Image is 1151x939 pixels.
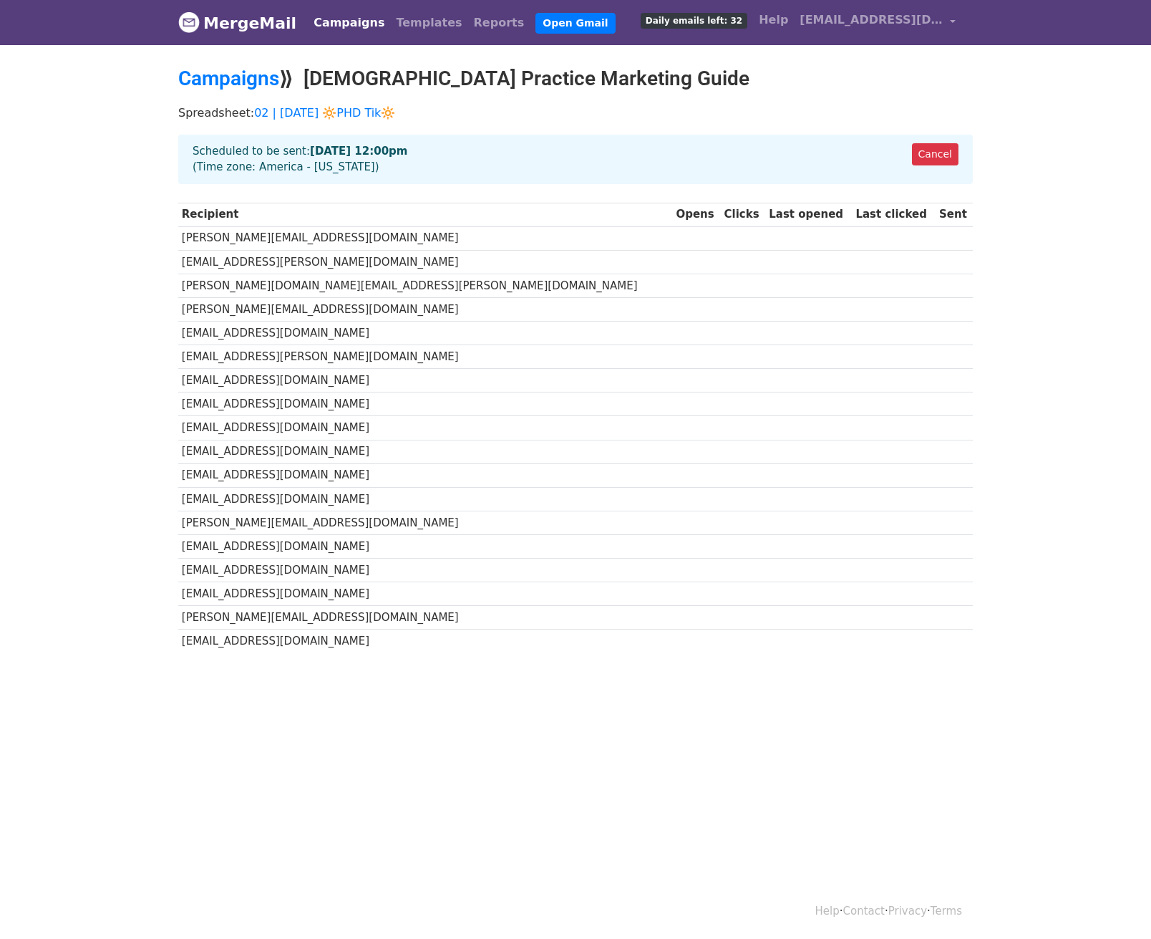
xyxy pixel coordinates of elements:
td: [EMAIL_ADDRESS][DOMAIN_NAME] [178,559,673,582]
td: [EMAIL_ADDRESS][DOMAIN_NAME] [178,440,673,463]
a: Cancel [912,143,958,165]
th: Opens [673,203,721,226]
td: [EMAIL_ADDRESS][PERSON_NAME][DOMAIN_NAME] [178,250,673,274]
a: MergeMail [178,8,296,38]
th: Sent [936,203,973,226]
a: 02 | [DATE] 🔆PHD Tik🔆 [254,106,395,120]
th: Last clicked [853,203,936,226]
td: [EMAIL_ADDRESS][DOMAIN_NAME] [178,463,673,487]
img: MergeMail logo [178,11,200,33]
td: [EMAIL_ADDRESS][PERSON_NAME][DOMAIN_NAME] [178,345,673,369]
td: [PERSON_NAME][DOMAIN_NAME][EMAIL_ADDRESS][PERSON_NAME][DOMAIN_NAME] [178,274,673,297]
h2: ⟫ [DEMOGRAPHIC_DATA] Practice Marketing Guide [178,67,973,91]
td: [EMAIL_ADDRESS][DOMAIN_NAME] [178,582,673,606]
a: Terms [931,905,962,918]
a: Contact [843,905,885,918]
a: Campaigns [178,67,279,90]
a: Open Gmail [535,13,615,34]
a: Reports [468,9,530,37]
td: [PERSON_NAME][EMAIL_ADDRESS][DOMAIN_NAME] [178,226,673,250]
p: Spreadsheet: [178,105,973,120]
td: [PERSON_NAME][EMAIL_ADDRESS][DOMAIN_NAME] [178,606,673,630]
a: Campaigns [308,9,390,37]
a: Help [753,6,794,34]
span: [EMAIL_ADDRESS][DOMAIN_NAME] [800,11,943,29]
td: [EMAIL_ADDRESS][DOMAIN_NAME] [178,534,673,558]
td: [EMAIL_ADDRESS][DOMAIN_NAME] [178,416,673,440]
th: Recipient [178,203,673,226]
a: Privacy [888,905,927,918]
a: Templates [390,9,467,37]
td: [EMAIL_ADDRESS][DOMAIN_NAME] [178,322,673,345]
td: [EMAIL_ADDRESS][DOMAIN_NAME] [178,369,673,393]
div: Scheduled to be sent: (Time zone: America - [US_STATE]) [178,135,973,184]
th: Clicks [721,203,766,226]
td: [PERSON_NAME][EMAIL_ADDRESS][DOMAIN_NAME] [178,297,673,321]
td: [EMAIL_ADDRESS][DOMAIN_NAME] [178,630,673,653]
th: Last opened [765,203,852,226]
td: [EMAIL_ADDRESS][DOMAIN_NAME] [178,393,673,416]
span: Daily emails left: 32 [641,13,747,29]
td: [EMAIL_ADDRESS][DOMAIN_NAME] [178,487,673,511]
a: [EMAIL_ADDRESS][DOMAIN_NAME] [794,6,961,39]
a: Help [815,905,840,918]
a: Daily emails left: 32 [635,6,753,34]
strong: [DATE] 12:00pm [310,145,407,158]
td: [PERSON_NAME][EMAIL_ADDRESS][DOMAIN_NAME] [178,511,673,534]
